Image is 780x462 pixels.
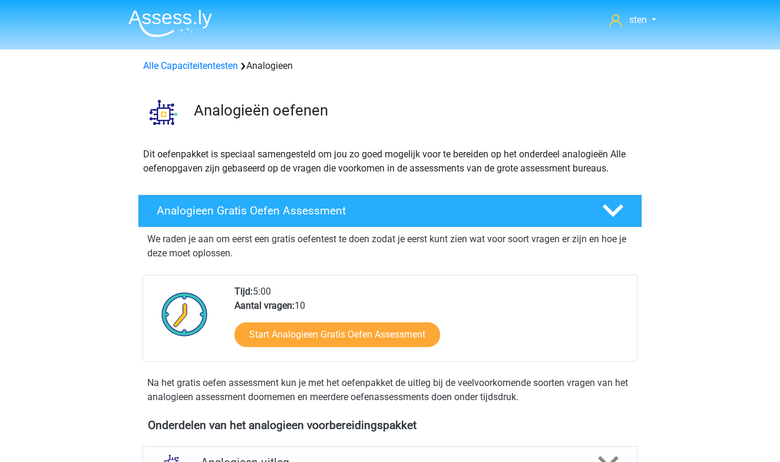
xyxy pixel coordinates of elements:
a: Alle Capaciteitentesten [143,60,238,71]
div: Analogieen [138,59,642,73]
span: sten [629,14,647,25]
img: Klok [155,285,214,344]
b: Tijd: [234,286,253,297]
a: Analogieen Gratis Oefen Assessment [133,194,647,227]
img: Assessly [128,9,212,37]
p: Dit oefenpakket is speciaal samengesteld om jou zo goed mogelijk voor te bereiden op het onderdee... [143,147,637,176]
h3: Analogieën oefenen [194,101,633,120]
p: We raden je aan om eerst een gratis oefentest te doen zodat je eerst kunt zien wat voor soort vra... [147,232,633,260]
div: Na het gratis oefen assessment kun je met het oefenpakket de uitleg bij de veelvoorkomende soorte... [143,376,637,404]
b: Aantal vragen: [234,300,295,311]
h4: Onderdelen van het analogieen voorbereidingspakket [148,418,632,432]
a: Start Analogieen Gratis Oefen Assessment [234,322,440,347]
img: analogieen [138,87,189,137]
div: 5:00 10 [226,285,636,361]
h4: Analogieen Gratis Oefen Assessment [157,204,583,217]
a: sten [604,13,661,27]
